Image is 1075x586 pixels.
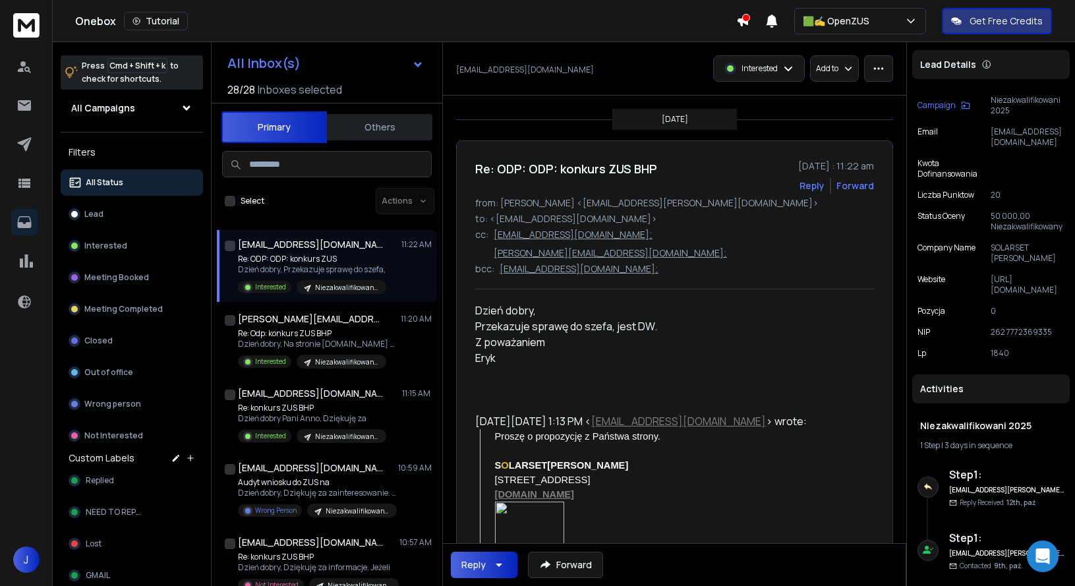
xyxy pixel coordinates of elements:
[960,561,1021,571] p: Contacted
[495,473,861,487] div: [STREET_ADDRESS]
[920,440,1062,451] div: |
[61,359,203,386] button: Out of office
[970,15,1043,28] p: Get Free Credits
[991,95,1064,116] p: Niezakwalifikowani 2025
[402,388,432,399] p: 11:15 AM
[917,100,956,111] p: Campaign
[238,312,383,326] h1: [PERSON_NAME][EMAIL_ADDRESS][PERSON_NAME][DOMAIN_NAME]
[61,233,203,259] button: Interested
[949,548,1064,558] h6: [EMAIL_ADDRESS][PERSON_NAME][DOMAIN_NAME]
[451,552,517,578] button: Reply
[61,264,203,291] button: Meeting Booked
[327,113,432,142] button: Others
[61,143,203,161] h3: Filters
[944,440,1012,451] span: 3 days in sequence
[255,506,297,515] p: Wrong Person
[816,63,838,74] p: Add to
[495,429,861,444] div: Proszę o propozycję z Państwa strony.
[917,306,945,316] p: Pozycja
[475,160,657,178] h1: Re: ODP: ODP: konkurs ZUS BHP
[86,177,123,188] p: All Status
[475,413,860,429] div: [DATE][DATE] 1:13 PM < > wrote:
[991,274,1064,295] p: [URL][DOMAIN_NAME]
[991,243,1064,264] p: SOLARSET [PERSON_NAME]
[227,82,255,98] span: 28 / 28
[238,413,386,424] p: Dzień dobry Pani Anno, Dziękuję za
[217,50,434,76] button: All Inbox(s)
[61,423,203,449] button: Not Interested
[475,212,874,225] p: to: <[EMAIL_ADDRESS][DOMAIN_NAME]>
[401,239,432,250] p: 11:22 AM
[528,552,603,578] button: Forward
[509,460,548,471] strong: LARSET
[401,314,432,324] p: 11:20 AM
[238,477,396,488] p: Audyt wniosku do ZUS na
[799,179,825,192] button: Reply
[495,460,502,471] strong: S
[124,12,188,30] button: Tutorial
[475,228,488,260] p: cc:
[84,336,113,346] p: Closed
[82,59,179,86] p: Press to check for shortcuts.
[960,498,1035,508] p: Reply Received
[69,452,134,465] h3: Custom Labels
[798,160,874,173] p: [DATE] : 11:22 am
[61,169,203,196] button: All Status
[475,334,860,350] div: Z poważaniem
[803,15,875,28] p: 🟩✍️ OpenZUS
[84,241,127,251] p: Interested
[61,499,203,525] button: NEED TO REPLY
[942,8,1052,34] button: Get Free Credits
[495,502,564,571] img: 32eadaae-ba3d-48a3-8e23-41f0c32ef415
[61,201,203,227] button: Lead
[86,570,110,581] span: GMAIL
[495,489,575,500] a: [DOMAIN_NAME]
[1006,498,1035,507] span: 12th, paź
[13,546,40,573] button: J
[917,327,930,337] p: NIP
[591,414,766,428] a: [EMAIL_ADDRESS][DOMAIN_NAME]
[238,238,383,251] h1: [EMAIL_ADDRESS][DOMAIN_NAME]
[991,306,1064,316] p: 0
[991,348,1064,359] p: 1840
[949,530,1064,546] h6: Step 1 :
[475,350,860,366] div: Eryk
[84,367,133,378] p: Out of office
[238,403,386,413] p: Re: konkurs ZUS BHP
[475,262,494,276] p: bcc:
[86,475,114,486] span: Replied
[917,127,938,148] p: Email
[398,463,432,473] p: 10:59 AM
[238,536,383,549] h1: [EMAIL_ADDRESS][DOMAIN_NAME] +1
[917,190,974,200] p: Liczba Punktow
[221,111,327,143] button: Primary
[71,102,135,115] h1: All Campaigns
[255,282,286,292] p: Interested
[920,419,1062,432] h1: Niezakwalifikowani 2025
[991,211,1064,232] p: 50 000,00 Niezakwalifikowany
[238,552,396,562] p: Re: konkurs ZUS BHP
[84,272,149,283] p: Meeting Booked
[315,432,378,442] p: Niezakwalifikowani 2025
[61,296,203,322] button: Meeting Completed
[61,391,203,417] button: Wrong person
[61,95,203,121] button: All Campaigns
[86,539,102,549] span: Lost
[475,196,874,210] p: from: [PERSON_NAME] <[EMAIL_ADDRESS][PERSON_NAME][DOMAIN_NAME]>
[920,58,976,71] p: Lead Details
[84,304,163,314] p: Meeting Completed
[241,196,264,206] label: Select
[75,12,736,30] div: Onebox
[475,318,860,334] div: Przekazuje sprawę do szefa, jest DW.
[84,430,143,441] p: Not Interested
[84,209,103,220] p: Lead
[238,264,386,275] p: Dzień dobry, Przekazuje sprawę do szefa,
[86,507,143,517] span: NEED TO REPLY
[547,460,628,471] strong: [PERSON_NAME]
[315,283,378,293] p: Niezakwalifikowani 2025
[61,467,203,494] button: Replied
[949,467,1064,483] h6: Step 1 :
[917,95,970,116] button: Campaign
